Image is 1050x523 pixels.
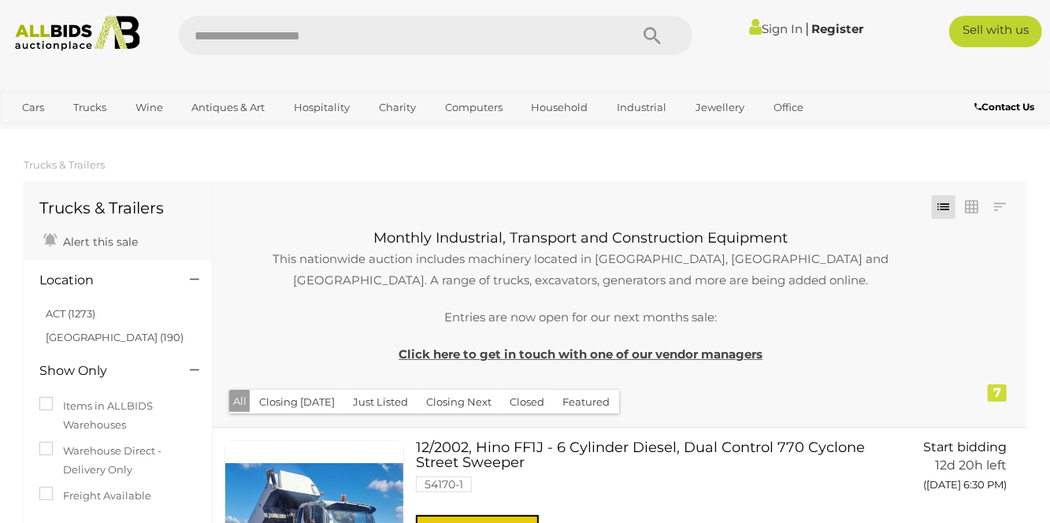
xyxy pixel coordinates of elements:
a: Alert this sale [39,228,142,252]
a: Jewellery [685,95,755,121]
label: Warehouse Direct - Delivery Only [39,442,196,479]
img: Allbids.com.au [8,16,147,51]
a: [GEOGRAPHIC_DATA] (190) [46,331,184,343]
a: Register [811,21,863,36]
h4: Show Only [39,364,166,378]
button: Closed [500,390,554,414]
button: All [229,390,250,413]
h3: Monthly Industrial, Transport and Construction Equipment [240,231,921,247]
a: Charity [369,95,426,121]
a: Trucks [63,95,117,121]
p: This nationwide auction includes machinery located in [GEOGRAPHIC_DATA], [GEOGRAPHIC_DATA] and [G... [240,248,921,291]
a: Office [763,95,814,121]
h4: Location [39,273,166,287]
b: Contact Us [974,101,1034,113]
label: Items in ALLBIDS Warehouses [39,397,196,434]
a: Start bidding 12d 20h left ([DATE] 6:30 PM) [903,440,1011,500]
h1: Trucks & Trailers [39,199,196,217]
a: Antiques & Art [181,95,275,121]
button: Featured [553,390,619,414]
a: Sell with us [949,16,1042,47]
button: Closing [DATE] [250,390,344,414]
span: Alert this sale [59,235,138,249]
a: Household [521,95,599,121]
a: Wine [125,95,173,121]
a: Hospitality [284,95,360,121]
button: Closing Next [417,390,501,414]
a: Sports [12,121,65,147]
div: 7 [988,384,1007,402]
label: Freight Available [39,487,151,505]
a: [GEOGRAPHIC_DATA] [73,121,206,147]
a: ACT (1273) [46,307,95,320]
p: Entries are now open for our next months sale: [240,306,921,328]
span: | [805,20,809,37]
a: Trucks & Trailers [24,158,105,171]
button: Search [614,16,692,55]
a: Contact Us [974,98,1038,116]
a: Computers [435,95,513,121]
span: Start bidding [923,440,1007,454]
a: Click here to get in touch with one of our vendor managers [399,347,762,362]
a: Industrial [607,95,677,121]
button: Just Listed [343,390,417,414]
a: Sign In [749,21,803,36]
a: Cars [12,95,54,121]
